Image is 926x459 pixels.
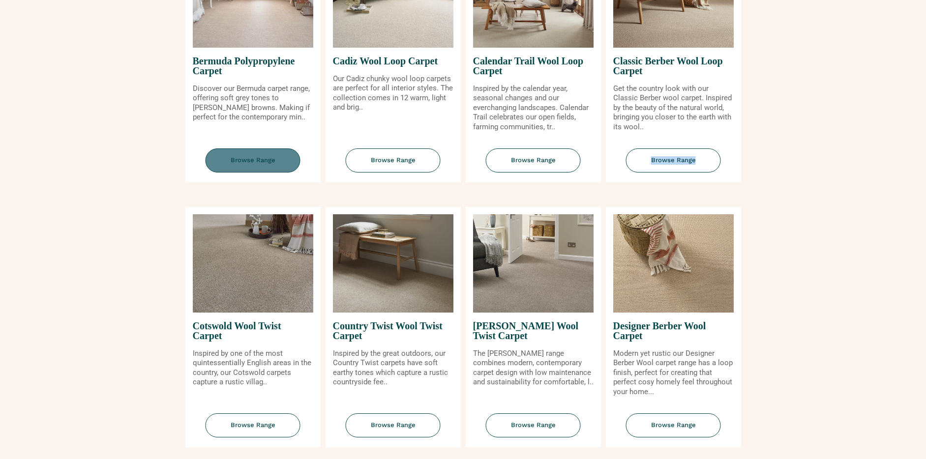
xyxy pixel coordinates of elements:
[626,148,721,172] span: Browse Range
[185,413,321,447] a: Browse Range
[473,214,594,313] img: Craven Wool Twist Carpet
[193,214,313,313] img: Cotswold Wool Twist Carpet
[206,413,300,437] span: Browse Range
[326,148,461,182] a: Browse Range
[466,148,601,182] a: Browse Range
[486,148,581,172] span: Browse Range
[606,413,741,447] a: Browse Range
[626,413,721,437] span: Browse Range
[333,214,453,313] img: Country Twist Wool Twist Carpet
[206,148,300,172] span: Browse Range
[333,48,453,74] span: Cadiz Wool Loop Carpet
[326,413,461,447] a: Browse Range
[613,349,734,397] p: Modern yet rustic our Designer Berber Wool carpet range has a loop finish, perfect for creating t...
[473,349,594,387] p: The [PERSON_NAME] range combines modern, contemporary carpet design with low maintenance and sust...
[606,148,741,182] a: Browse Range
[346,413,441,437] span: Browse Range
[333,74,453,113] p: Our Cadiz chunky wool loop carpets are perfect for all interior styles. The collection comes in 1...
[193,313,313,349] span: Cotswold Wool Twist Carpet
[613,214,734,313] img: Designer Berber Wool Carpet
[613,84,734,132] p: Get the country look with our Classic Berber wool carpet. Inspired by the beauty of the natural w...
[473,84,594,132] p: Inspired by the calendar year, seasonal changes and our everchanging landscapes. Calendar Trail c...
[193,349,313,387] p: Inspired by one of the most quintessentially English areas in the country, our Cotswold carpets c...
[333,349,453,387] p: Inspired by the great outdoors, our Country Twist carpets have soft earthy tones which capture a ...
[613,313,734,349] span: Designer Berber Wool Carpet
[346,148,441,172] span: Browse Range
[193,84,313,122] p: Discover our Bermuda carpet range, offering soft grey tones to [PERSON_NAME] browns. Making if pe...
[613,48,734,84] span: Classic Berber Wool Loop Carpet
[473,48,594,84] span: Calendar Trail Wool Loop Carpet
[185,148,321,182] a: Browse Range
[193,48,313,84] span: Bermuda Polypropylene Carpet
[473,313,594,349] span: [PERSON_NAME] Wool Twist Carpet
[466,413,601,447] a: Browse Range
[486,413,581,437] span: Browse Range
[333,313,453,349] span: Country Twist Wool Twist Carpet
